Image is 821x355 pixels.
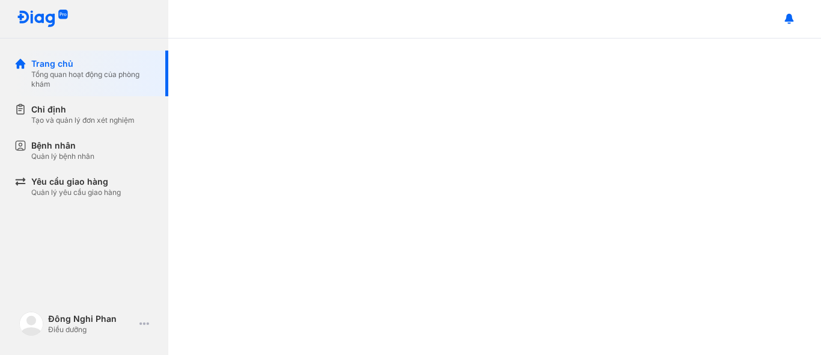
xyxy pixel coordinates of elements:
[31,116,135,125] div: Tạo và quản lý đơn xét nghiệm
[31,140,94,152] div: Bệnh nhân
[31,188,121,197] div: Quản lý yêu cầu giao hàng
[48,313,135,325] div: Đông Nghi Phan
[17,10,69,28] img: logo
[31,70,154,89] div: Tổng quan hoạt động của phòng khám
[31,103,135,116] div: Chỉ định
[19,312,43,336] img: logo
[31,176,121,188] div: Yêu cầu giao hàng
[31,58,154,70] div: Trang chủ
[31,152,94,161] div: Quản lý bệnh nhân
[48,325,135,335] div: Điều dưỡng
